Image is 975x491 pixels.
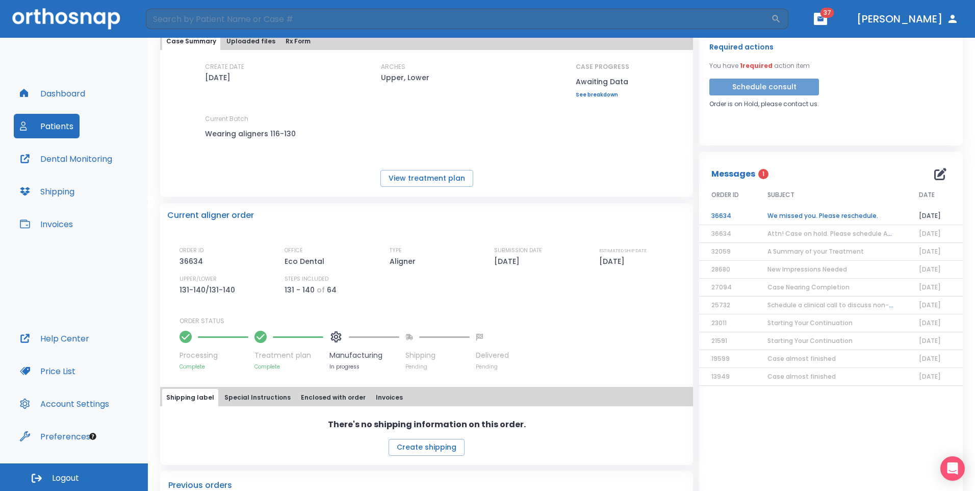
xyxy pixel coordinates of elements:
[317,284,325,296] p: of
[381,62,405,71] p: ARCHES
[14,424,96,449] button: Preferences
[476,363,509,371] p: Pending
[162,33,220,50] button: Case Summary
[919,265,941,274] span: [DATE]
[329,363,399,371] p: In progress
[907,207,963,225] td: [DATE]
[179,284,239,296] p: 131-140/131-140
[405,350,470,361] p: Shipping
[179,363,248,371] p: Complete
[767,354,836,363] span: Case almost finished
[205,114,297,124] p: Current Batch
[576,76,629,88] p: Awaiting Data
[389,439,465,456] button: Create shipping
[940,456,965,481] div: Open Intercom Messenger
[599,255,628,267] p: [DATE]
[576,92,629,98] a: See breakdown
[14,146,118,171] button: Dental Monitoring
[179,275,217,284] p: UPPER/LOWER
[88,432,97,441] div: Tooltip anchor
[711,336,727,345] span: 21591
[767,318,853,327] span: Starting Your Continuation
[14,114,80,138] button: Patients
[767,247,864,256] span: A Summary of your Treatment
[327,284,337,296] p: 64
[919,318,941,327] span: [DATE]
[755,207,907,225] td: We missed you. Please reschedule.
[162,389,218,406] button: Shipping label
[711,247,731,256] span: 32059
[281,33,315,50] button: Rx Form
[297,389,370,406] button: Enclosed with order
[711,168,755,180] p: Messages
[285,275,328,284] p: STEPS INCLUDED
[711,229,731,238] span: 36634
[919,301,941,309] span: [DATE]
[740,61,773,70] span: 1 required
[494,255,523,267] p: [DATE]
[853,10,963,28] button: [PERSON_NAME]
[285,284,315,296] p: 131 - 140
[146,9,771,29] input: Search by Patient Name or Case #
[220,389,295,406] button: Special Instructions
[820,8,834,18] span: 37
[494,246,542,255] p: SUBMISSION DATE
[285,255,328,267] p: Eco Dental
[14,179,81,204] button: Shipping
[254,363,323,371] p: Complete
[179,316,686,326] p: ORDER STATUS
[599,246,647,255] p: ESTIMATED SHIP DATE
[711,265,730,274] span: 28680
[709,41,774,53] p: Required actions
[328,419,526,431] p: There's no shipping information on this order.
[162,389,691,406] div: tabs
[711,372,730,381] span: 13949
[767,336,853,345] span: Starting Your Continuation
[767,283,850,291] span: Case Nearing Completion
[390,255,419,267] p: Aligner
[14,391,115,416] a: Account Settings
[179,350,248,361] p: Processing
[711,190,739,200] span: ORDER ID
[14,81,91,106] button: Dashboard
[14,326,95,351] button: Help Center
[162,33,691,50] div: tabs
[919,247,941,256] span: [DATE]
[179,255,207,267] p: 36634
[758,169,768,179] span: 1
[711,318,727,327] span: 23011
[709,61,810,70] p: You have action item
[919,354,941,363] span: [DATE]
[14,359,82,383] button: Price List
[576,62,629,71] p: CASE PROGRESS
[767,190,794,200] span: SUBJECT
[919,336,941,345] span: [DATE]
[12,8,120,29] img: Orthosnap
[767,265,847,274] span: New Impressions Needed
[329,350,399,361] p: Manufacturing
[767,229,899,238] span: Attn! Case on hold. Please schedule ASAP
[372,389,407,406] button: Invoices
[919,229,941,238] span: [DATE]
[699,207,755,225] td: 36634
[205,62,244,71] p: CREATE DATE
[381,71,429,84] p: Upper, Lower
[205,71,230,84] p: [DATE]
[711,301,730,309] span: 25732
[205,128,297,140] p: Wearing aligners 116-130
[14,212,79,236] button: Invoices
[254,350,323,361] p: Treatment plan
[52,473,79,484] span: Logout
[380,170,473,187] button: View treatment plan
[179,246,203,255] p: ORDER ID
[405,363,470,371] p: Pending
[285,246,303,255] p: OFFICE
[767,372,836,381] span: Case almost finished
[222,33,279,50] button: Uploaded files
